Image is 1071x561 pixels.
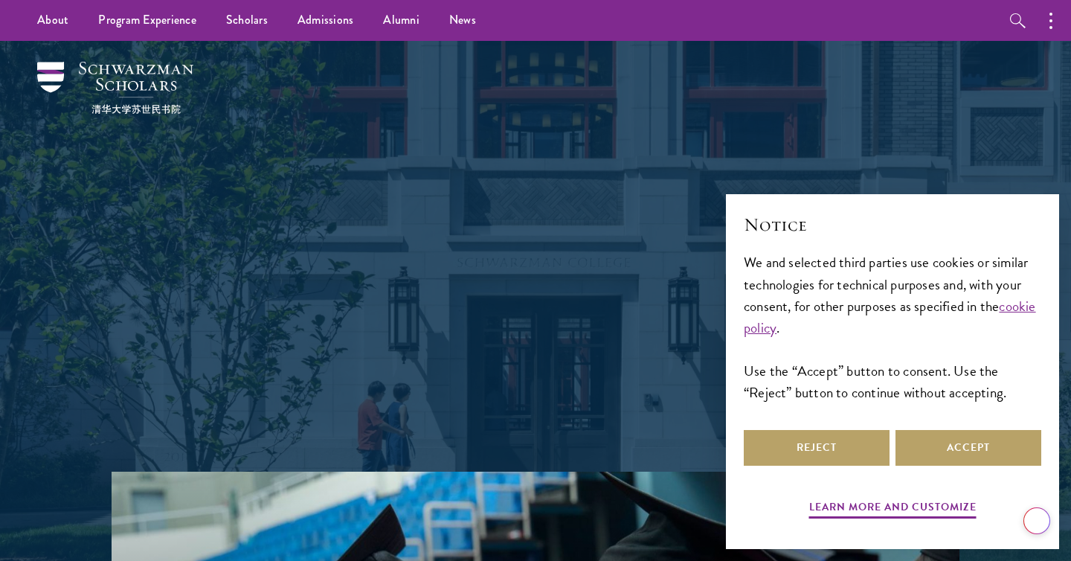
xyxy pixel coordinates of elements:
[744,430,890,466] button: Reject
[744,251,1041,403] div: We and selected third parties use cookies or similar technologies for technical purposes and, wit...
[809,498,977,521] button: Learn more and customize
[744,295,1036,339] a: cookie policy
[37,62,193,114] img: Schwarzman Scholars
[895,430,1041,466] button: Accept
[744,212,1041,237] h2: Notice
